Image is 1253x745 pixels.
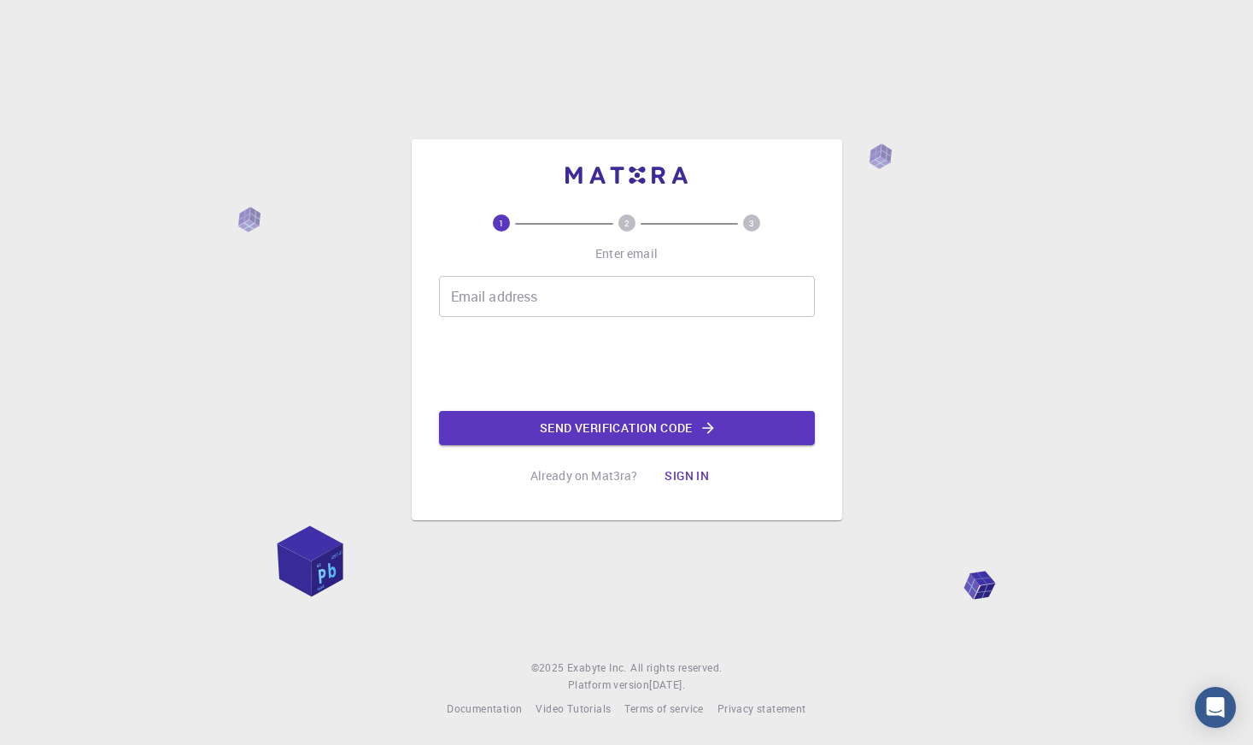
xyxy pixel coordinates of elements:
div: Open Intercom Messenger [1195,687,1236,728]
button: Sign in [651,459,723,493]
span: Privacy statement [717,701,806,715]
span: Documentation [447,701,522,715]
span: Exabyte Inc. [567,660,627,674]
a: Terms of service [624,701,703,718]
text: 3 [749,217,754,229]
span: Platform version [568,677,649,694]
iframe: reCAPTCHA [497,331,757,397]
span: [DATE] . [649,678,685,691]
a: Documentation [447,701,522,718]
span: Terms of service [624,701,703,715]
p: Enter email [595,245,658,262]
span: Video Tutorials [536,701,611,715]
text: 1 [499,217,504,229]
a: Video Tutorials [536,701,611,718]
button: Send verification code [439,411,815,445]
text: 2 [624,217,629,229]
a: Privacy statement [717,701,806,718]
p: Already on Mat3ra? [530,467,638,484]
span: © 2025 [531,660,567,677]
a: [DATE]. [649,677,685,694]
a: Exabyte Inc. [567,660,627,677]
span: All rights reserved. [630,660,722,677]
